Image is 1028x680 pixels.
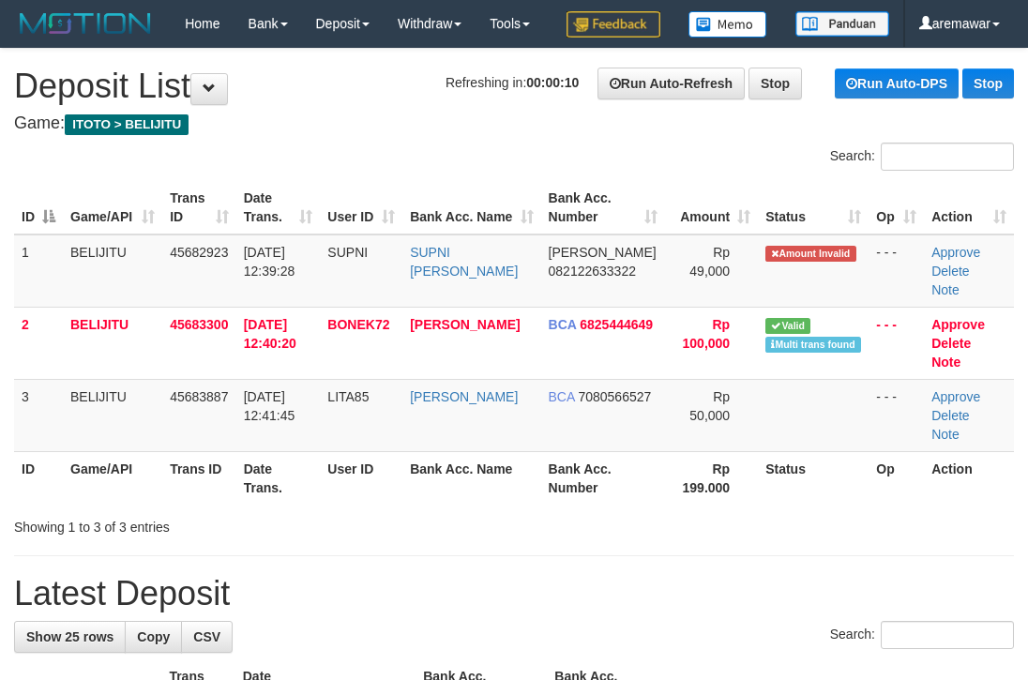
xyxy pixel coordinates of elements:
span: 45683300 [170,317,228,332]
th: Status [758,451,869,505]
span: Show 25 rows [26,629,113,644]
a: Stop [962,68,1014,98]
th: Bank Acc. Name: activate to sort column ascending [402,181,540,234]
h1: Deposit List [14,68,1014,105]
td: 3 [14,379,63,451]
a: Approve [931,245,980,260]
span: Copy 6825444649 to clipboard [580,317,653,332]
span: Rp 100,000 [683,317,731,351]
a: Note [931,282,960,297]
h1: Latest Deposit [14,575,1014,612]
a: [PERSON_NAME] [410,389,518,404]
img: Button%20Memo.svg [688,11,767,38]
th: Bank Acc. Name [402,451,540,505]
span: [DATE] 12:39:28 [244,245,295,279]
th: Amount: activate to sort column ascending [665,181,758,234]
th: Date Trans.: activate to sort column ascending [236,181,321,234]
th: Rp 199.000 [665,451,758,505]
span: Multiple matching transaction found in bank [765,337,861,353]
th: Op: activate to sort column ascending [869,181,924,234]
span: Rp 49,000 [689,245,730,279]
td: - - - [869,379,924,451]
td: BELIJITU [63,234,162,308]
th: Date Trans. [236,451,321,505]
a: Approve [931,317,985,332]
label: Search: [830,143,1014,171]
a: Approve [931,389,980,404]
span: [PERSON_NAME] [549,245,657,260]
th: Op [869,451,924,505]
th: Action [924,451,1014,505]
th: ID: activate to sort column descending [14,181,63,234]
th: User ID: activate to sort column ascending [320,181,402,234]
span: CSV [193,629,220,644]
a: Run Auto-DPS [835,68,959,98]
a: Delete [931,408,969,423]
a: Note [931,427,960,442]
label: Search: [830,621,1014,649]
span: Copy 082122633322 to clipboard [549,264,636,279]
th: Trans ID [162,451,236,505]
a: Delete [931,336,971,351]
span: Rp 50,000 [689,389,730,423]
th: Trans ID: activate to sort column ascending [162,181,236,234]
a: Stop [748,68,802,99]
th: Game/API: activate to sort column ascending [63,181,162,234]
a: SUPNI [PERSON_NAME] [410,245,518,279]
span: ITOTO > BELIJITU [65,114,189,135]
span: Refreshing in: [446,75,579,90]
span: BONEK72 [327,317,389,332]
td: 2 [14,307,63,379]
a: Show 25 rows [14,621,126,653]
span: 45682923 [170,245,228,260]
img: panduan.png [795,11,889,37]
th: Bank Acc. Number: activate to sort column ascending [541,181,666,234]
th: Bank Acc. Number [541,451,666,505]
span: LITA85 [327,389,369,404]
td: - - - [869,234,924,308]
a: Note [931,355,960,370]
th: ID [14,451,63,505]
a: Copy [125,621,182,653]
span: [DATE] 12:41:45 [244,389,295,423]
img: Feedback.jpg [567,11,660,38]
a: [PERSON_NAME] [410,317,520,332]
h4: Game: [14,114,1014,133]
div: Showing 1 to 3 of 3 entries [14,510,415,536]
th: User ID [320,451,402,505]
a: CSV [181,621,233,653]
input: Search: [881,621,1014,649]
td: BELIJITU [63,307,162,379]
td: 1 [14,234,63,308]
th: Game/API [63,451,162,505]
a: Delete [931,264,969,279]
span: SUPNI [327,245,368,260]
th: Action: activate to sort column ascending [924,181,1014,234]
th: Status: activate to sort column ascending [758,181,869,234]
td: BELIJITU [63,379,162,451]
span: 45683887 [170,389,228,404]
span: Copy 7080566527 to clipboard [578,389,651,404]
span: Valid transaction [765,318,810,334]
span: Amount is not matched [765,246,855,262]
a: Run Auto-Refresh [597,68,745,99]
img: MOTION_logo.png [14,9,157,38]
span: BCA [549,389,575,404]
span: [DATE] 12:40:20 [244,317,296,351]
span: Copy [137,629,170,644]
input: Search: [881,143,1014,171]
span: BCA [549,317,577,332]
td: - - - [869,307,924,379]
strong: 00:00:10 [526,75,579,90]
